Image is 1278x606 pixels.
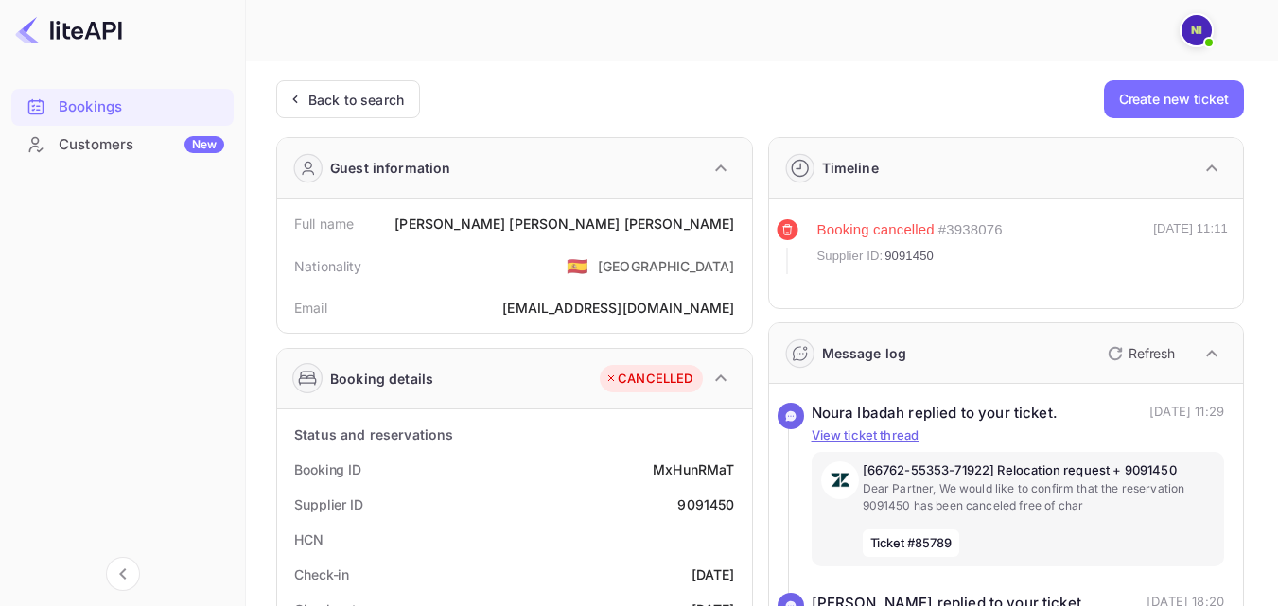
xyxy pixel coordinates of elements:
[677,494,734,514] div: 9091450
[294,459,361,479] div: Booking ID
[822,343,907,363] div: Message log
[394,214,734,234] div: [PERSON_NAME] [PERSON_NAME] [PERSON_NAME]
[308,90,404,110] div: Back to search
[11,89,234,124] a: Bookings
[1104,80,1244,118] button: Create new ticket
[822,158,879,178] div: Timeline
[294,256,362,276] div: Nationality
[294,494,363,514] div: Supplier ID
[1129,343,1175,363] p: Refresh
[106,557,140,591] button: Collapse navigation
[15,15,122,45] img: LiteAPI logo
[938,219,1003,241] div: # 3938076
[294,298,327,318] div: Email
[653,459,734,479] div: MxHunRMaT
[11,89,234,126] div: Bookings
[598,256,735,276] div: [GEOGRAPHIC_DATA]
[502,298,734,318] div: [EMAIL_ADDRESS][DOMAIN_NAME]
[1153,219,1228,274] div: [DATE] 11:11
[330,158,451,178] div: Guest information
[59,96,224,118] div: Bookings
[817,247,884,266] span: Supplier ID:
[821,461,859,499] img: AwvSTEc2VUhQAAAAAElFTkSuQmCC
[812,426,1225,445] p: View ticket thread
[330,369,433,389] div: Booking details
[1096,338,1182,369] button: Refresh
[604,370,692,389] div: CANCELLED
[294,564,349,584] div: Check-in
[817,219,935,241] div: Booking cancelled
[11,127,234,164] div: CustomersNew
[294,424,453,444] div: Status and reservations
[863,529,960,558] span: Ticket #85789
[11,127,234,162] a: CustomersNew
[863,480,1216,514] p: Dear Partner, We would like to confirm that the reservation 9091450 has been canceled free of char
[1182,15,1212,45] img: N Ibadah
[294,214,354,234] div: Full name
[294,529,324,549] div: HCN
[884,247,934,266] span: 9091450
[1149,403,1224,424] p: [DATE] 11:29
[692,564,735,584] div: [DATE]
[59,134,224,156] div: Customers
[567,249,588,283] span: United States
[863,461,1216,480] p: [66762-55353-71922] Relocation request + 9091450
[812,403,1058,424] div: Noura Ibadah replied to your ticket.
[184,136,224,153] div: New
